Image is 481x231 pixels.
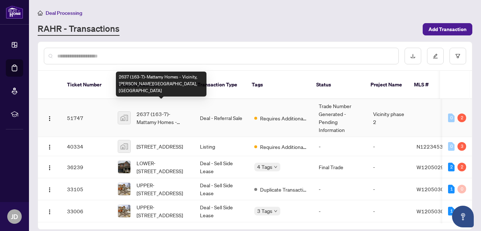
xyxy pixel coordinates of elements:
div: 1 [448,207,455,215]
span: down [274,209,277,213]
span: download [410,54,415,59]
td: 36239 [61,156,112,178]
span: JD [11,211,18,222]
button: Logo [44,141,55,152]
td: Deal - Referral Sale [194,99,248,137]
td: - [367,200,411,222]
span: UPPER-[STREET_ADDRESS] [137,203,188,219]
td: 33105 [61,178,112,200]
th: Project Name [365,71,408,99]
td: Deal - Sell Side Lease [194,178,248,200]
button: Add Transaction [423,23,472,35]
button: filter [449,48,466,64]
td: Trade Number Generated - Pending Information [313,99,367,137]
span: 4 Tags [257,163,272,171]
span: Deal Processing [46,10,82,16]
th: MLS # [408,71,452,99]
img: thumbnail-img [118,112,130,124]
div: 2 [457,163,466,171]
button: Logo [44,112,55,124]
span: home [38,10,43,16]
div: 0 [448,142,455,151]
span: edit [433,54,438,59]
img: thumbnail-img [118,205,130,217]
td: - [313,137,367,156]
td: - [367,137,411,156]
span: W12050301 [417,208,447,214]
span: UPPER-[STREET_ADDRESS] [137,181,188,197]
div: 2637 (163-7)-Mattamy Homes - Vicinity, [PERSON_NAME][GEOGRAPHIC_DATA], [GEOGRAPHIC_DATA] [116,72,206,97]
td: - [367,178,411,200]
a: RAHR - Transactions [38,23,120,36]
span: Requires Additional Docs [260,143,307,151]
span: Requires Additional Docs [260,114,307,122]
td: - [367,156,411,178]
span: down [274,165,277,169]
td: 33006 [61,200,112,222]
th: Transaction Type [192,71,246,99]
span: N12234537 [417,143,446,150]
span: 2637 (163-7)-Mattamy Homes - Vicinity, [PERSON_NAME][GEOGRAPHIC_DATA], [GEOGRAPHIC_DATA] [137,110,188,126]
th: Ticket Number [61,71,112,99]
td: 40334 [61,137,112,156]
th: Property Address [112,71,192,99]
span: W12050299 [417,164,447,170]
img: Logo [47,116,53,121]
span: 3 Tags [257,207,272,215]
td: Listing [194,137,248,156]
img: logo [6,5,23,19]
span: W12050301 [417,186,447,192]
td: - [313,178,367,200]
td: Vicinity phase 2 [367,99,411,137]
button: download [405,48,421,64]
img: Logo [47,187,53,193]
span: LOWER-[STREET_ADDRESS] [137,159,188,175]
th: Status [310,71,365,99]
img: Logo [47,165,53,171]
td: Final Trade [313,156,367,178]
span: Duplicate Transaction [260,185,307,193]
td: Deal - Sell Side Lease [194,156,248,178]
img: thumbnail-img [118,140,130,153]
div: 2 [457,114,466,122]
th: Tags [246,71,310,99]
div: 2 [448,163,455,171]
span: filter [455,54,460,59]
div: 0 [448,114,455,122]
button: edit [427,48,444,64]
img: thumbnail-img [118,161,130,173]
img: Logo [47,144,53,150]
button: Open asap [452,206,474,227]
td: 51747 [61,99,112,137]
td: Deal - Sell Side Lease [194,200,248,222]
span: Add Transaction [428,23,467,35]
div: 1 [448,185,455,193]
button: Logo [44,161,55,173]
button: Logo [44,205,55,217]
img: Logo [47,209,53,215]
button: Logo [44,183,55,195]
img: thumbnail-img [118,183,130,195]
span: [STREET_ADDRESS] [137,142,183,150]
div: 0 [457,185,466,193]
div: 3 [457,142,466,151]
td: - [313,200,367,222]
